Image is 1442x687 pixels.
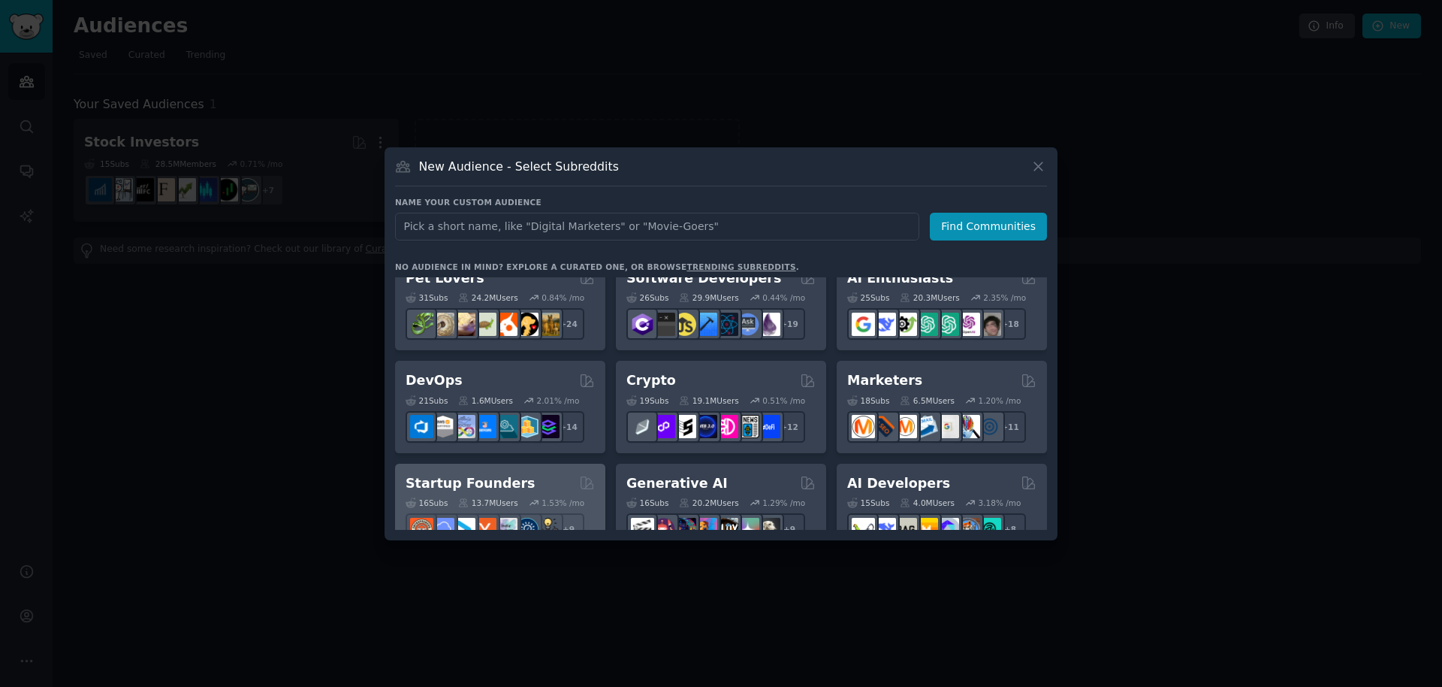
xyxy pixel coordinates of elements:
img: Entrepreneurship [515,518,538,541]
div: 2.01 % /mo [537,395,580,406]
div: 1.53 % /mo [542,498,584,508]
div: 16 Sub s [626,498,668,508]
div: 20.2M Users [679,498,738,508]
div: 1.6M Users [458,395,513,406]
div: No audience in mind? Explore a curated one, or browse . [395,262,799,272]
div: 0.51 % /mo [762,395,805,406]
img: GoogleGeminiAI [852,313,875,336]
img: CryptoNews [736,415,759,438]
img: MarketingResearch [957,415,980,438]
div: + 9 [774,513,805,545]
div: 1.20 % /mo [979,395,1021,406]
img: Rag [894,518,917,541]
img: OpenSourceAI [936,518,959,541]
img: software [652,313,675,336]
div: 18 Sub s [847,395,889,406]
a: trending subreddits [686,262,795,271]
img: FluxAI [715,518,738,541]
img: chatgpt_promptDesign [915,313,938,336]
img: web3 [694,415,717,438]
img: chatgpt_prompts_ [936,313,959,336]
div: + 9 [553,513,584,545]
div: 16 Sub s [406,498,448,508]
h2: Crypto [626,371,676,390]
img: learnjavascript [673,313,696,336]
img: elixir [757,313,780,336]
img: csharp [631,313,654,336]
img: DevOpsLinks [473,415,496,438]
div: 1.29 % /mo [762,498,805,508]
h2: Generative AI [626,474,728,493]
img: azuredevops [410,415,433,438]
div: 25 Sub s [847,292,889,303]
img: llmops [957,518,980,541]
img: platformengineering [494,415,517,438]
img: Docker_DevOps [452,415,475,438]
img: googleads [936,415,959,438]
img: DeepSeek [873,518,896,541]
div: 26 Sub s [626,292,668,303]
div: + 11 [994,411,1026,443]
h2: Marketers [847,371,922,390]
h2: Startup Founders [406,474,535,493]
h2: Pet Lovers [406,269,484,288]
div: 19.1M Users [679,395,738,406]
img: defi_ [757,415,780,438]
img: defiblockchain [715,415,738,438]
img: aivideo [631,518,654,541]
div: + 24 [553,308,584,340]
input: Pick a short name, like "Digital Marketers" or "Movie-Goers" [395,213,919,241]
img: PetAdvice [515,313,538,336]
h3: Name your custom audience [395,197,1047,207]
img: aws_cdk [515,415,538,438]
img: 0xPolygon [652,415,675,438]
div: 20.3M Users [900,292,959,303]
img: ArtificalIntelligence [978,313,1001,336]
img: cockatiel [494,313,517,336]
div: 24.2M Users [458,292,517,303]
img: Emailmarketing [915,415,938,438]
img: DreamBooth [757,518,780,541]
img: ballpython [431,313,454,336]
div: 29.9M Users [679,292,738,303]
img: content_marketing [852,415,875,438]
h2: AI Developers [847,474,950,493]
h2: DevOps [406,371,463,390]
h3: New Audience - Select Subreddits [419,159,619,174]
img: AskComputerScience [736,313,759,336]
div: 3.18 % /mo [979,498,1021,508]
img: dalle2 [652,518,675,541]
img: AskMarketing [894,415,917,438]
div: 15 Sub s [847,498,889,508]
img: deepdream [673,518,696,541]
img: OnlineMarketing [978,415,1001,438]
img: startup [452,518,475,541]
img: PlatformEngineers [536,415,560,438]
div: 0.44 % /mo [762,292,805,303]
div: + 19 [774,308,805,340]
div: + 18 [994,308,1026,340]
img: growmybusiness [536,518,560,541]
img: MistralAI [915,518,938,541]
img: starryai [736,518,759,541]
img: dogbreed [536,313,560,336]
div: 31 Sub s [406,292,448,303]
img: ycombinator [473,518,496,541]
img: ethstaker [673,415,696,438]
h2: Software Developers [626,269,781,288]
div: 13.7M Users [458,498,517,508]
img: SaaS [431,518,454,541]
img: reactnative [715,313,738,336]
div: + 8 [994,513,1026,545]
img: AWS_Certified_Experts [431,415,454,438]
img: turtle [473,313,496,336]
div: + 14 [553,411,584,443]
img: bigseo [873,415,896,438]
img: OpenAIDev [957,313,980,336]
img: AIDevelopersSociety [978,518,1001,541]
h2: AI Enthusiasts [847,269,953,288]
img: indiehackers [494,518,517,541]
img: AItoolsCatalog [894,313,917,336]
img: ethfinance [631,415,654,438]
div: 0.84 % /mo [542,292,584,303]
